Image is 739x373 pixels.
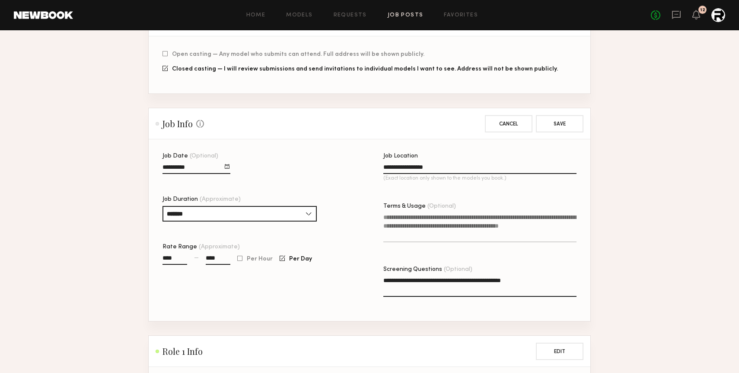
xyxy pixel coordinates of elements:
[289,257,312,262] span: Per Day
[388,13,424,18] a: Job Posts
[536,343,583,360] button: Edit
[383,153,577,159] div: Job Location
[383,276,577,297] textarea: Screening Questions(Optional)
[485,115,532,132] button: Cancel
[427,203,456,209] span: (Optional)
[334,13,367,18] a: Requests
[190,153,218,159] span: (Optional)
[383,203,577,209] div: Terms & Usage
[194,255,199,261] div: —
[444,267,472,273] span: (Optional)
[536,115,583,132] button: Save
[162,244,356,250] div: Rate Range
[172,52,424,57] span: Open casting — Any model who submits can attend. Full address will be shown publicly.
[246,13,266,18] a: Home
[162,196,317,203] div: Job Duration
[156,119,204,129] h2: Job Info
[700,8,705,13] div: 12
[383,267,577,273] div: Screening Questions
[383,176,577,181] p: (Exact location only shown to the models you book.)
[156,346,203,357] h2: Role 1 Info
[247,257,273,262] span: Per Hour
[200,196,241,203] span: (Approximate)
[172,67,558,72] span: Closed casting — I will review submissions and send invitations to individual models I want to se...
[162,153,230,159] div: Job Date
[199,244,240,250] span: (Approximate)
[286,13,312,18] a: Models
[383,213,577,242] textarea: Terms & Usage(Optional)
[444,13,478,18] a: Favorites
[383,164,577,174] input: Job Location(Exact location only shown to the models you book.)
